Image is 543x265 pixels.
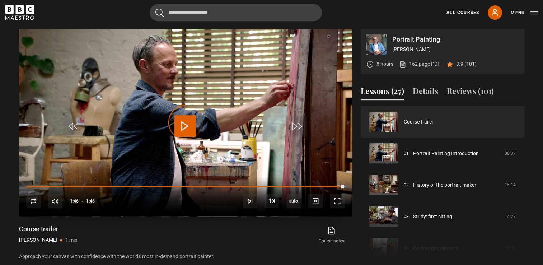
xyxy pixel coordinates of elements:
[155,8,164,17] button: Submit the search query
[86,195,95,208] span: 1:46
[447,85,494,100] button: Reviews (101)
[456,60,477,68] p: 3.9 (101)
[413,150,479,157] a: Portrait Painting Introduction
[19,225,78,233] h1: Course trailer
[19,29,352,216] video-js: Video Player
[392,46,519,53] p: [PERSON_NAME]
[404,118,434,126] a: Course trailer
[286,194,301,208] span: auto
[286,194,301,208] div: Current quality: 720p
[19,236,57,244] p: [PERSON_NAME]
[65,236,78,244] p: 1 min
[399,60,440,68] a: 162 page PDF
[330,194,345,208] button: Fullscreen
[26,194,41,208] button: Replay
[26,186,344,187] div: Progress Bar
[413,181,476,189] a: History of the portrait maker
[361,85,404,100] button: Lessons (27)
[265,194,279,208] button: Playback Rate
[81,199,83,204] span: -
[308,194,323,208] button: Captions
[446,9,479,16] a: All Courses
[392,36,519,43] p: Portrait Painting
[413,213,452,220] a: Study: first sitting
[150,4,322,21] input: Search
[413,85,438,100] button: Details
[511,9,538,17] button: Toggle navigation
[376,60,393,68] p: 8 hours
[5,5,34,20] svg: BBC Maestro
[311,225,352,246] a: Course notes
[70,195,79,208] span: 1:46
[19,253,352,260] p: Approach your canvas with confidence with the world's most in-demand portrait painter.
[243,194,257,208] button: Next Lesson
[48,194,62,208] button: Mute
